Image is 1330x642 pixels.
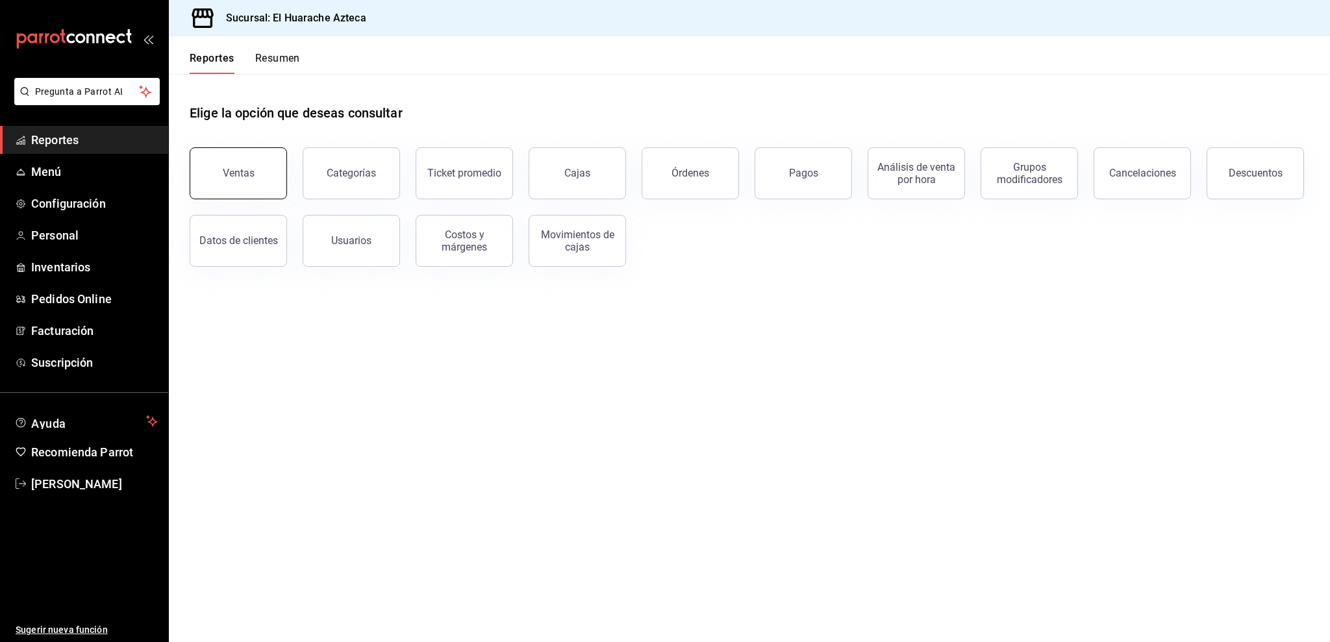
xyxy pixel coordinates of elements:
button: Ventas [190,147,287,199]
button: Resumen [255,52,300,74]
div: Usuarios [331,234,371,247]
div: Descuentos [1229,167,1283,179]
button: open_drawer_menu [143,34,153,44]
button: Grupos modificadores [981,147,1078,199]
div: Movimientos de cajas [537,228,618,253]
span: Inventarios [31,258,158,276]
span: Personal [31,227,158,244]
span: Ayuda [31,414,141,429]
span: Facturación [31,322,158,340]
button: Categorías [303,147,400,199]
div: Datos de clientes [199,234,278,247]
button: Análisis de venta por hora [868,147,965,199]
div: Órdenes [671,167,709,179]
span: Pedidos Online [31,290,158,308]
span: Pregunta a Parrot AI [35,85,140,99]
button: Descuentos [1207,147,1304,199]
a: Cajas [529,147,626,199]
span: Sugerir nueva función [16,623,158,637]
div: Cajas [564,166,591,181]
div: Pagos [789,167,818,179]
span: Configuración [31,195,158,212]
div: Análisis de venta por hora [876,161,957,186]
button: Pregunta a Parrot AI [14,78,160,105]
span: Suscripción [31,354,158,371]
span: Recomienda Parrot [31,443,158,461]
div: Categorías [327,167,376,179]
div: Grupos modificadores [989,161,1070,186]
span: Menú [31,163,158,180]
span: Reportes [31,131,158,149]
button: Pagos [755,147,852,199]
div: Ticket promedio [427,167,501,179]
button: Ticket promedio [416,147,513,199]
button: Reportes [190,52,234,74]
h3: Sucursal: El Huarache Azteca [216,10,366,26]
button: Usuarios [303,215,400,267]
button: Costos y márgenes [416,215,513,267]
div: navigation tabs [190,52,300,74]
button: Cancelaciones [1094,147,1191,199]
div: Costos y márgenes [424,228,505,253]
a: Pregunta a Parrot AI [9,94,160,108]
div: Ventas [223,167,255,179]
button: Datos de clientes [190,215,287,267]
h1: Elige la opción que deseas consultar [190,103,403,123]
div: Cancelaciones [1109,167,1176,179]
span: [PERSON_NAME] [31,475,158,493]
button: Movimientos de cajas [529,215,626,267]
button: Órdenes [642,147,739,199]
